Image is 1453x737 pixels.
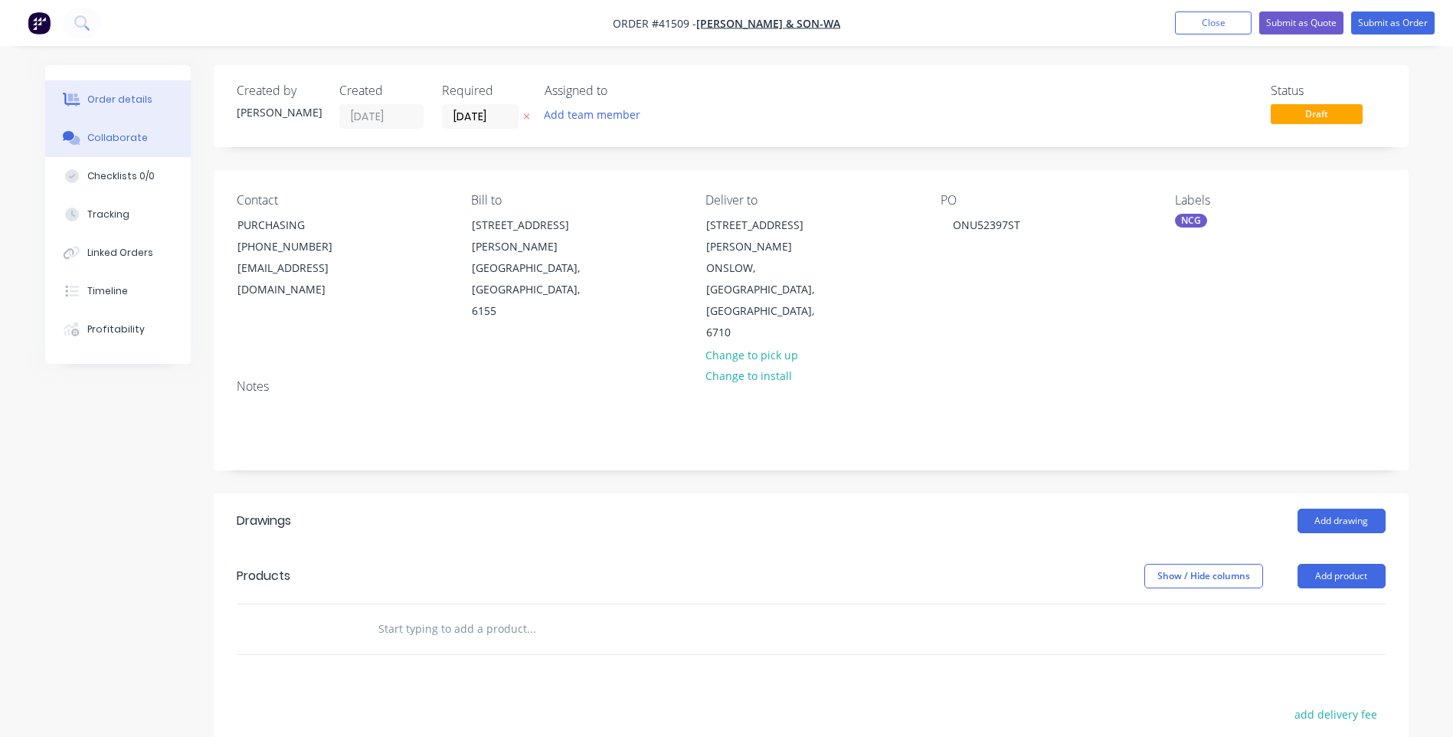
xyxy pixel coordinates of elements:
[237,567,290,585] div: Products
[237,84,321,98] div: Created by
[459,214,612,323] div: [STREET_ADDRESS][PERSON_NAME][GEOGRAPHIC_DATA], [GEOGRAPHIC_DATA], 6155
[45,272,191,310] button: Timeline
[697,365,800,386] button: Change to install
[1144,564,1263,588] button: Show / Hide columns
[378,614,684,644] input: Start typing to add a product...
[45,80,191,119] button: Order details
[87,323,145,336] div: Profitability
[706,257,833,343] div: ONSLOW, [GEOGRAPHIC_DATA], [GEOGRAPHIC_DATA], 6710
[1287,704,1386,725] button: add delivery fee
[535,104,648,125] button: Add team member
[87,208,129,221] div: Tracking
[87,131,148,145] div: Collaborate
[237,512,291,530] div: Drawings
[1175,214,1207,228] div: NCG
[1175,193,1385,208] div: Labels
[87,169,155,183] div: Checklists 0/0
[45,119,191,157] button: Collaborate
[237,104,321,120] div: [PERSON_NAME]
[237,193,447,208] div: Contact
[45,310,191,349] button: Profitability
[472,257,599,322] div: [GEOGRAPHIC_DATA], [GEOGRAPHIC_DATA], 6155
[1298,509,1386,533] button: Add drawing
[545,104,649,125] button: Add team member
[224,214,378,301] div: PURCHASING[PHONE_NUMBER][EMAIL_ADDRESS][DOMAIN_NAME]
[545,84,698,98] div: Assigned to
[87,284,128,298] div: Timeline
[613,16,696,31] span: Order #41509 -
[442,84,526,98] div: Required
[471,193,681,208] div: Bill to
[1175,11,1252,34] button: Close
[941,193,1150,208] div: PO
[706,215,833,257] div: [STREET_ADDRESS][PERSON_NAME]
[237,379,1386,394] div: Notes
[1298,564,1386,588] button: Add product
[1271,104,1363,123] span: Draft
[697,344,806,365] button: Change to pick up
[1271,84,1386,98] div: Status
[45,195,191,234] button: Tracking
[87,93,152,106] div: Order details
[87,246,153,260] div: Linked Orders
[705,193,915,208] div: Deliver to
[472,215,599,257] div: [STREET_ADDRESS][PERSON_NAME]
[237,215,365,236] div: PURCHASING
[941,214,1032,236] div: ONU52397ST
[45,157,191,195] button: Checklists 0/0
[237,257,365,300] div: [EMAIL_ADDRESS][DOMAIN_NAME]
[696,16,840,31] a: [PERSON_NAME] & SON-WA
[1351,11,1435,34] button: Submit as Order
[339,84,424,98] div: Created
[237,236,365,257] div: [PHONE_NUMBER]
[45,234,191,272] button: Linked Orders
[1259,11,1343,34] button: Submit as Quote
[693,214,846,344] div: [STREET_ADDRESS][PERSON_NAME]ONSLOW, [GEOGRAPHIC_DATA], [GEOGRAPHIC_DATA], 6710
[28,11,51,34] img: Factory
